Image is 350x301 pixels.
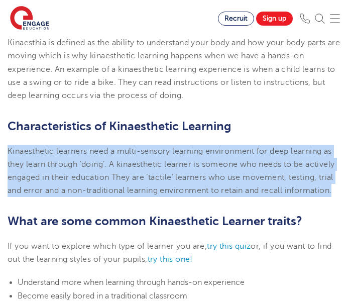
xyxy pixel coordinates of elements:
[148,255,193,264] a: try this one!
[8,119,231,133] b: Characteristics of Kinaesthetic Learning
[315,14,325,24] img: Search
[218,12,254,26] a: Recruit
[330,14,340,24] img: Mobile Menu
[8,240,342,266] p: If you want to explore which type of learner you are, or, if you want to find out the learning st...
[256,12,293,26] a: Sign up
[18,278,245,287] span: Understand more when learning through hands-on experience
[8,38,340,60] span: Kinaesthia is defined as the ability to understand your body and how your body parts are moving w...
[8,51,335,100] span: inaesthetic learning happens when we have a hands-on experience. An example of a kinaesthetic lea...
[300,14,310,24] img: Phone
[8,214,302,228] span: What are some common Kinaesthetic Learner traits?
[18,291,187,300] span: Become easily bored in a traditional classroom
[8,147,334,195] span: Kinaesthetic learners need a multi-sensory learning environment for deep learning as they learn t...
[224,15,248,22] span: Recruit
[207,242,251,251] a: try this quiz
[10,6,49,31] img: Engage Education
